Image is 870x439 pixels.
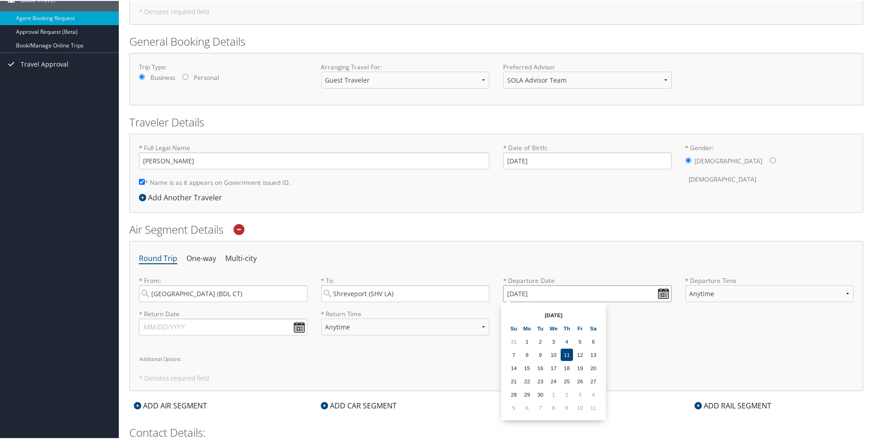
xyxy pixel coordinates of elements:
[574,321,586,334] th: Fr
[685,275,854,308] label: * Departure Time
[547,361,560,373] td: 17
[547,374,560,387] td: 24
[521,361,533,373] td: 15
[587,361,599,373] td: 20
[534,401,546,413] td: 7
[139,374,854,381] h5: * Denotes required field
[139,8,854,14] h5: * Denotes required field
[574,348,586,360] td: 12
[129,399,212,410] div: ADD AIR SEGMENT
[139,173,291,190] label: * Name is as it appears on Government issued ID.
[547,348,560,360] td: 10
[561,321,573,334] th: Th
[508,334,520,347] td: 31
[561,334,573,347] td: 4
[547,401,560,413] td: 8
[547,334,560,347] td: 3
[129,221,863,236] h2: Air Segment Details
[521,308,586,320] th: [DATE]
[129,33,863,48] h2: General Booking Details
[574,401,586,413] td: 10
[587,401,599,413] td: 11
[139,142,489,168] label: * Full Legal Name
[521,387,533,400] td: 29
[685,157,691,162] input: * Gender:[DEMOGRAPHIC_DATA][DEMOGRAPHIC_DATA]
[508,387,520,400] td: 28
[508,374,520,387] td: 21
[561,387,573,400] td: 2
[574,387,586,400] td: 3
[139,355,854,361] h6: Additional Options:
[508,401,520,413] td: 5
[521,348,533,360] td: 8
[21,52,69,75] span: Travel Approval
[139,308,308,318] label: * Return Date
[139,275,308,301] label: * From:
[574,374,586,387] td: 26
[139,152,489,168] input: * Full Legal Name
[770,157,776,162] input: * Gender:[DEMOGRAPHIC_DATA][DEMOGRAPHIC_DATA]
[521,401,533,413] td: 6
[150,72,175,81] label: Business
[225,250,257,266] li: Multi-city
[521,321,533,334] th: Mo
[574,361,586,373] td: 19
[587,348,599,360] td: 13
[521,334,533,347] td: 1
[547,321,560,334] th: We
[689,170,757,187] label: [DEMOGRAPHIC_DATA]
[129,114,863,129] h2: Traveler Details
[690,399,776,410] div: ADD RAIL SEGMENT
[547,387,560,400] td: 1
[561,348,573,360] td: 11
[139,250,177,266] li: Round Trip
[503,284,672,301] input: MM/DD/YYYY
[561,361,573,373] td: 18
[316,399,401,410] div: ADD CAR SEGMENT
[503,275,672,284] label: * Departure Date
[561,401,573,413] td: 9
[508,321,520,334] th: Su
[685,284,854,301] select: * Departure Time
[139,191,227,202] div: Add Another Traveler
[521,374,533,387] td: 22
[321,308,490,318] label: * Return Time
[321,62,490,71] label: Arranging Travel For:
[534,334,546,347] td: 2
[587,374,599,387] td: 27
[186,250,216,266] li: One-way
[534,321,546,334] th: Tu
[587,334,599,347] td: 6
[139,62,308,71] label: Trip Type:
[139,284,308,301] input: City or Airport Code
[503,152,672,168] input: * Date of Birth:
[534,374,546,387] td: 23
[321,275,490,301] label: * To:
[139,178,145,184] input: * Name is as it appears on Government issued ID.
[587,387,599,400] td: 4
[139,318,308,334] input: MM/DD/YYYY
[321,284,490,301] input: City or Airport Code
[503,142,672,168] label: * Date of Birth:
[508,348,520,360] td: 7
[695,152,763,169] label: [DEMOGRAPHIC_DATA]
[508,361,520,373] td: 14
[685,142,854,188] label: * Gender:
[561,374,573,387] td: 25
[574,334,586,347] td: 5
[534,361,546,373] td: 16
[194,72,219,81] label: Personal
[534,387,546,400] td: 30
[587,321,599,334] th: Sa
[503,62,672,71] label: Preferred Advisor
[534,348,546,360] td: 9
